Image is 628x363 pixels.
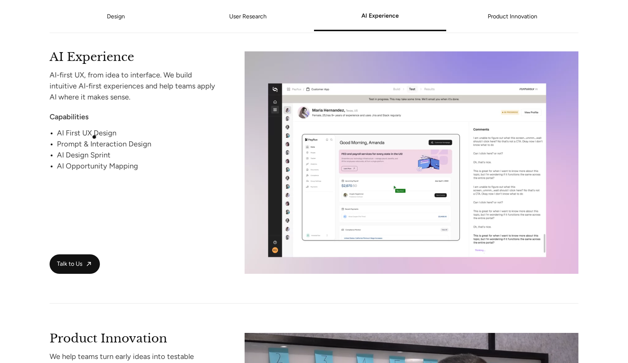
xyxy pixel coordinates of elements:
div: Capabilities [50,111,217,122]
span: Talk to Us [57,260,82,268]
h2: Product Innovation [50,333,217,343]
div: AI-first UX, from idea to interface. We build intuitive AI-first experiences and help teams apply... [50,69,217,102]
a: User Research [182,14,314,19]
a: Talk to Us [50,254,100,274]
a: Product Innovation [446,14,578,19]
div: AI Opportunity Mapping [57,160,217,171]
a: AI Experience [314,14,446,18]
div: AI Design Sprint [57,149,217,160]
div: Prompt & Interaction Design [57,138,217,149]
a: Design [107,13,125,20]
div: AI First UX Design [57,127,217,138]
h2: AI Experience [50,51,217,61]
